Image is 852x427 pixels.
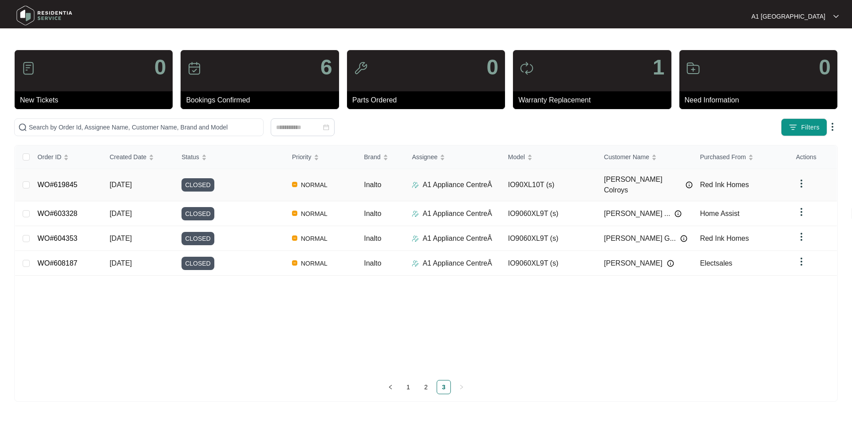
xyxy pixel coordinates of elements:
input: Search by Order Id, Assignee Name, Customer Name, Brand and Model [29,122,260,132]
li: 3 [437,380,451,394]
img: icon [354,61,368,75]
img: dropdown arrow [796,207,807,217]
p: A1 Appliance CentreÂ [422,258,492,269]
p: 0 [819,57,831,78]
span: [PERSON_NAME] ... [604,208,670,219]
span: NORMAL [297,208,331,219]
th: Purchased From [693,145,789,169]
p: A1 Appliance CentreÂ [422,208,492,219]
span: [PERSON_NAME] [604,258,663,269]
span: [PERSON_NAME] G... [604,233,676,244]
li: 1 [401,380,415,394]
a: 3 [437,380,450,394]
a: WO#608187 [38,259,78,267]
img: dropdown arrow [796,178,807,189]
img: Info icon [674,210,682,217]
img: filter icon [789,123,797,132]
a: WO#603328 [38,210,78,217]
span: Purchased From [700,152,745,162]
img: dropdown arrow [833,14,839,19]
img: Info icon [667,260,674,267]
p: A1 Appliance CentreÂ [422,233,492,244]
td: IO9060XL9T (s) [501,226,597,251]
img: Info icon [686,181,693,188]
a: WO#604353 [38,235,78,242]
span: CLOSED [181,232,214,245]
li: Previous Page [383,380,398,394]
span: Order ID [38,152,62,162]
a: 1 [402,380,415,394]
span: Red Ink Homes [700,181,749,188]
img: Info icon [680,235,687,242]
img: Vercel Logo [292,211,297,216]
span: NORMAL [297,180,331,190]
img: Vercel Logo [292,235,297,241]
a: WO#619845 [38,181,78,188]
span: Inalto [364,235,381,242]
span: Inalto [364,181,381,188]
span: Filters [801,123,820,132]
img: Assigner Icon [412,260,419,267]
p: Parts Ordered [352,95,505,106]
img: icon [187,61,201,75]
p: 1 [653,57,665,78]
span: [DATE] [110,210,132,217]
p: A1 [GEOGRAPHIC_DATA] [751,12,825,21]
span: Priority [292,152,312,162]
img: Assigner Icon [412,210,419,217]
img: icon [686,61,700,75]
p: 0 [154,57,166,78]
th: Status [174,145,285,169]
span: Model [508,152,525,162]
th: Customer Name [597,145,693,169]
p: Bookings Confirmed [186,95,339,106]
span: NORMAL [297,258,331,269]
span: Created Date [110,152,146,162]
th: Order ID [31,145,103,169]
th: Model [501,145,597,169]
li: 2 [419,380,433,394]
span: [PERSON_NAME] Colroys [604,174,681,196]
span: Electsales [700,259,732,267]
span: CLOSED [181,178,214,192]
button: left [383,380,398,394]
th: Created Date [103,145,174,169]
td: IO9060XL9T (s) [501,201,597,226]
span: Inalto [364,259,381,267]
th: Actions [789,145,837,169]
p: 0 [486,57,498,78]
span: CLOSED [181,207,214,220]
span: [DATE] [110,259,132,267]
p: Warranty Replacement [518,95,671,106]
span: [DATE] [110,235,132,242]
img: search-icon [18,123,27,132]
p: 6 [320,57,332,78]
th: Assignee [405,145,501,169]
span: CLOSED [181,257,214,270]
th: Brand [357,145,405,169]
span: left [388,384,393,390]
p: New Tickets [20,95,173,106]
p: A1 Appliance CentreÂ [422,180,492,190]
button: filter iconFilters [781,118,827,136]
img: icon [520,61,534,75]
a: 2 [419,380,433,394]
span: Assignee [412,152,438,162]
img: dropdown arrow [796,256,807,267]
span: Red Ink Homes [700,235,749,242]
td: IO90XL10T (s) [501,169,597,201]
span: Inalto [364,210,381,217]
span: Status [181,152,199,162]
th: Priority [285,145,357,169]
li: Next Page [454,380,469,394]
img: residentia service logo [13,2,75,29]
img: Assigner Icon [412,235,419,242]
span: right [459,384,464,390]
img: icon [21,61,35,75]
span: NORMAL [297,233,331,244]
img: dropdown arrow [796,231,807,242]
img: dropdown arrow [827,121,838,132]
span: Customer Name [604,152,649,162]
p: Need Information [685,95,837,106]
img: Vercel Logo [292,182,297,187]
